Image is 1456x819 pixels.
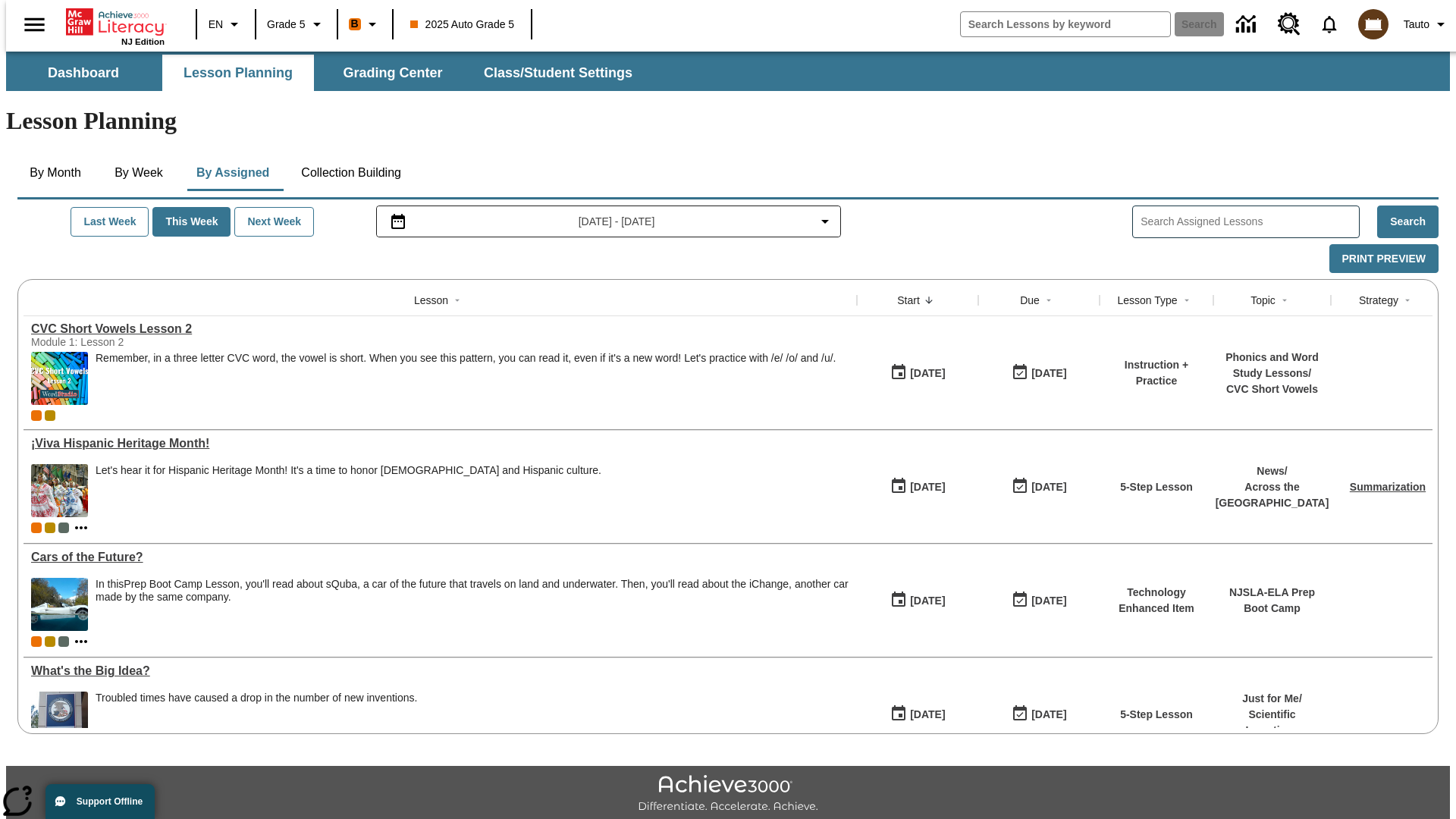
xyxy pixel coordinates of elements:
[910,705,945,724] div: [DATE]
[343,64,442,82] span: Grading Center
[152,207,231,237] button: This Week
[77,796,143,807] span: Support Offline
[58,636,69,647] div: OL 2025 Auto Grade 6
[317,55,469,91] button: Grading Center
[6,52,1450,91] div: SubNavbar
[96,352,836,405] div: Remember, in a three letter CVC word, the vowel is short. When you see this pattern, you can read...
[31,352,88,405] img: CVC Short Vowels Lesson 2.
[17,155,93,191] button: By Month
[1269,4,1310,45] a: Resource Center, Will open in new tab
[1031,364,1066,383] div: [DATE]
[45,410,55,421] div: New 2025 class
[1216,463,1329,479] p: News /
[31,551,849,564] div: Cars of the Future?
[31,664,849,678] div: What's the Big Idea?
[351,14,359,33] span: B
[1221,707,1323,739] p: Scientific Inventions
[96,578,849,604] div: In this
[1310,5,1349,44] a: Notifications
[910,364,945,383] div: [DATE]
[1031,591,1066,610] div: [DATE]
[579,214,655,230] span: [DATE] - [DATE]
[96,464,601,477] div: Let's hear it for Hispanic Heritage Month! It's a time to honor [DEMOGRAPHIC_DATA] and Hispanic c...
[31,322,849,336] a: CVC Short Vowels Lesson 2, Lessons
[638,775,818,814] img: Achieve3000 Differentiate Accelerate Achieve
[45,784,155,819] button: Support Offline
[1221,585,1323,617] p: NJSLA-ELA Prep Boot Camp
[383,212,835,231] button: Select the date range menu item
[31,336,259,348] div: Module 1: Lesson 2
[184,155,281,191] button: By Assigned
[71,207,149,237] button: Last Week
[58,522,69,533] div: OL 2025 Auto Grade 6
[1350,481,1426,493] a: Summarization
[72,519,90,537] button: Show more classes
[6,107,1450,135] h1: Lesson Planning
[1250,293,1276,308] div: Topic
[816,212,834,231] svg: Collapse Date Range Filter
[96,578,849,603] testabrev: Prep Boot Camp Lesson, you'll read about sQuba, a car of the future that travels on land and unde...
[184,64,293,82] span: Lesson Planning
[31,410,42,421] div: Current Class
[96,692,417,745] div: Troubled times have caused a drop in the number of new inventions.
[1031,478,1066,497] div: [DATE]
[961,12,1170,36] input: search field
[31,322,849,336] div: CVC Short Vowels Lesson 2
[1020,293,1040,308] div: Due
[1329,244,1439,274] button: Print Preview
[96,578,849,631] span: In this Prep Boot Camp Lesson, you'll read about sQuba, a car of the future that travels on land ...
[1398,11,1456,38] button: Profile/Settings
[31,692,88,745] img: A large sign near a building says U.S. Patent and Trademark Office. A troubled economy can make i...
[121,37,165,46] span: NJ Edition
[1398,291,1417,309] button: Sort
[1276,291,1294,309] button: Sort
[1031,705,1066,724] div: [DATE]
[6,55,646,91] div: SubNavbar
[12,2,57,47] button: Open side menu
[1006,359,1072,388] button: 09/24/25: Last day the lesson can be accessed
[910,478,945,497] div: [DATE]
[1221,381,1323,397] p: CVC Short Vowels
[1107,357,1206,389] p: Instruction + Practice
[885,472,950,501] button: 09/18/25: First time the lesson was available
[1221,691,1323,707] p: Just for Me /
[1358,9,1389,39] img: avatar image
[1216,479,1329,511] p: Across the [GEOGRAPHIC_DATA]
[414,293,448,308] div: Lesson
[1349,5,1398,44] button: Select a new avatar
[289,155,413,191] button: Collection Building
[910,591,945,610] div: [DATE]
[1120,707,1193,723] p: 5-Step Lesson
[45,522,55,533] div: New 2025 class
[101,155,177,191] button: By Week
[1227,4,1269,45] a: Data Center
[1107,585,1206,617] p: Technology Enhanced Item
[31,522,42,533] span: Current Class
[1117,293,1177,308] div: Lesson Type
[96,352,836,365] p: Remember, in a three letter CVC word, the vowel is short. When you see this pattern, you can read...
[267,17,306,33] span: Grade 5
[162,55,314,91] button: Lesson Planning
[31,664,849,678] a: What's the Big Idea?, Lessons
[1120,479,1193,495] p: 5-Step Lesson
[96,692,417,704] div: Troubled times have caused a drop in the number of new inventions.
[45,636,55,647] div: New 2025 class
[885,586,950,615] button: 09/18/25: First time the lesson was available
[885,700,950,729] button: 04/07/25: First time the lesson was available
[202,11,250,38] button: Language: EN, Select a language
[1404,17,1429,33] span: Tauto
[48,64,119,82] span: Dashboard
[31,551,849,564] a: Cars of the Future? , Lessons
[1359,293,1398,308] div: Strategy
[96,464,601,517] div: Let's hear it for Hispanic Heritage Month! It's a time to honor Hispanic Americans and Hispanic c...
[31,437,849,450] a: ¡Viva Hispanic Heritage Month! , Lessons
[1178,291,1196,309] button: Sort
[66,5,165,46] div: Home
